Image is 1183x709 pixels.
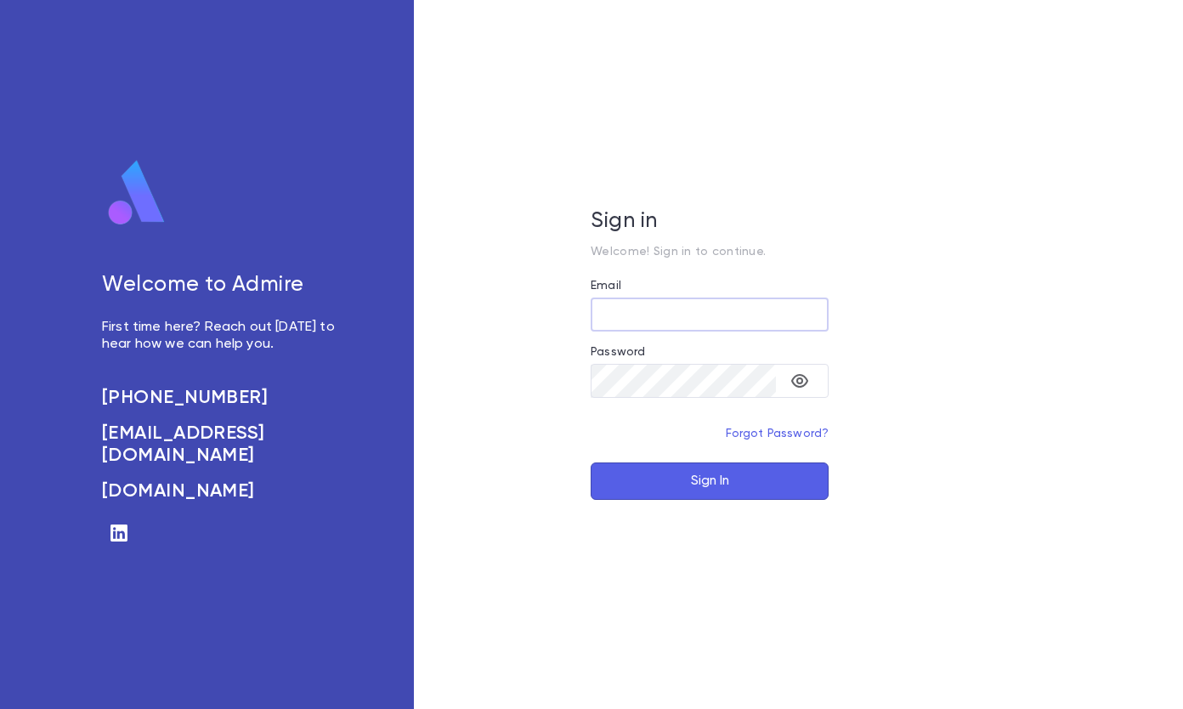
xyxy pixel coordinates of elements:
label: Password [591,345,645,359]
a: [PHONE_NUMBER] [102,387,346,409]
a: Forgot Password? [726,428,829,440]
button: toggle password visibility [783,364,817,398]
label: Email [591,279,621,292]
p: Welcome! Sign in to continue. [591,245,829,258]
img: logo [102,159,172,227]
button: Sign In [591,462,829,500]
p: First time here? Reach out [DATE] to hear how we can help you. [102,319,346,353]
h5: Welcome to Admire [102,273,346,298]
a: [DOMAIN_NAME] [102,480,346,502]
a: [EMAIL_ADDRESS][DOMAIN_NAME] [102,423,346,467]
h5: Sign in [591,209,829,235]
